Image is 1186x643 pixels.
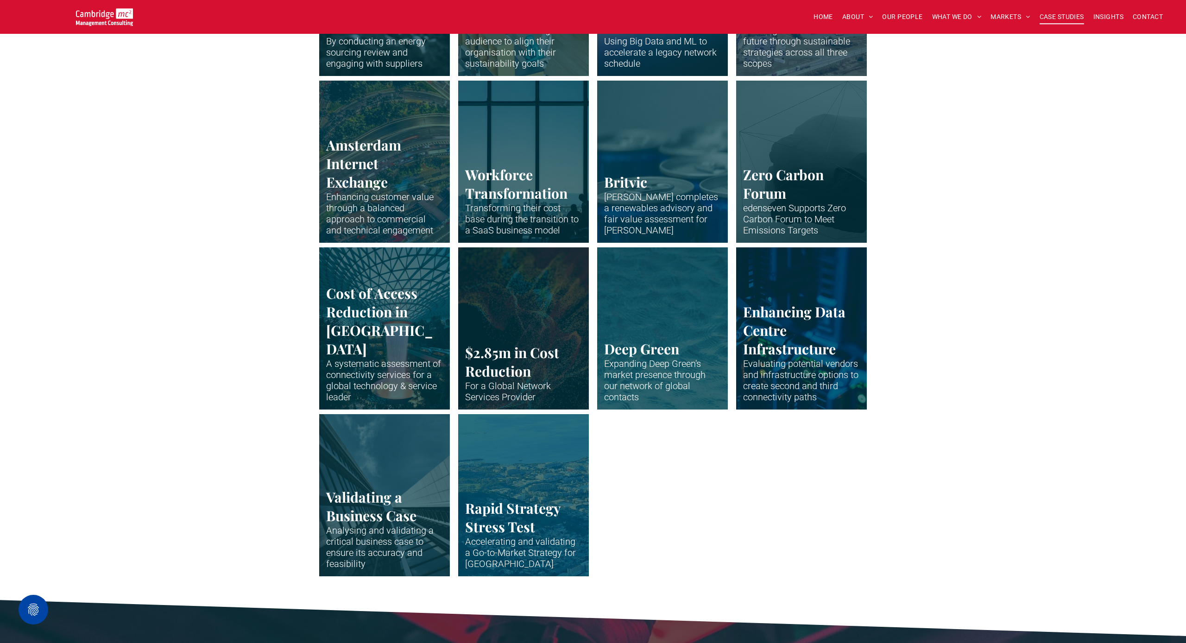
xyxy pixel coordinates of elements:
[1035,10,1089,24] a: CASE STUDIES
[597,81,728,243] a: The tops of blue metal drinks cans.
[809,10,838,24] a: HOME
[736,247,867,410] a: Close up of data centre stack
[458,414,589,576] a: A long wide show over a African city
[597,247,728,410] a: Abstract waveform in neon colours
[986,10,1035,24] a: MARKETS
[76,10,133,19] a: Your Business Transformed | Cambridge Management Consulting
[76,8,133,26] img: Go to Homepage
[1128,10,1167,24] a: CONTACT
[319,414,450,576] a: Vertical shot up the side of modern business building
[927,10,986,24] a: WHAT WE DO
[838,10,878,24] a: ABOUT
[319,247,450,410] a: The huge indoor waterfall at Singapore Airport
[736,81,867,243] a: Abstract graphic of carbon inside geometric shapes
[458,81,589,243] a: Plastic miniatures sitting at desks and working
[1089,10,1128,24] a: INSIGHTS
[458,247,589,410] a: Abstract waveform in neon colours
[315,76,454,247] a: Representation of Hydrogen molecules in bright blue colours
[877,10,927,24] a: OUR PEOPLE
